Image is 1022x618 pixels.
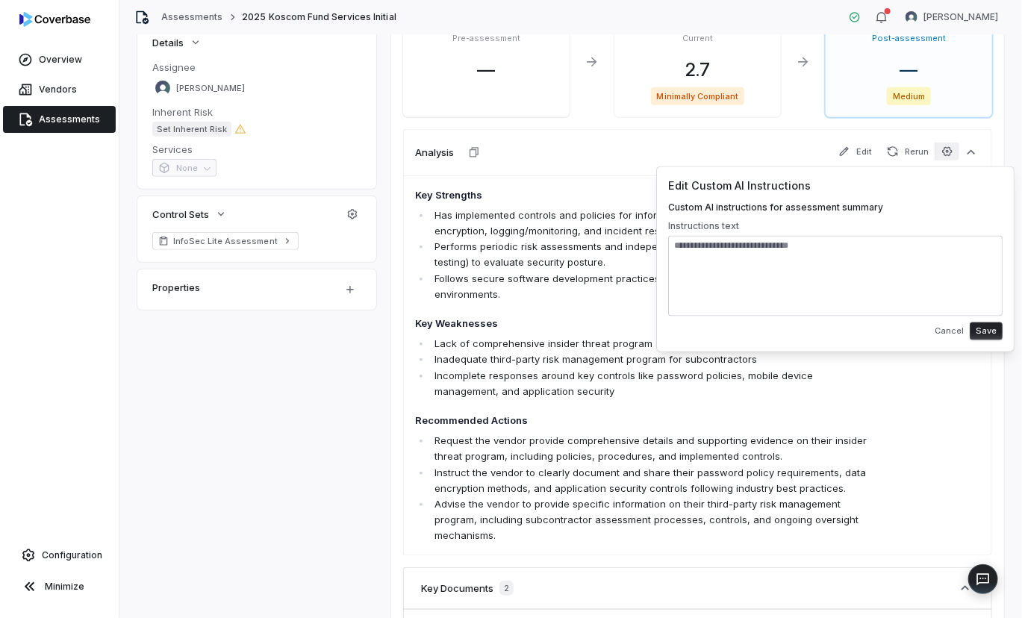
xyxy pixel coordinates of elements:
img: Alexander Sorokin avatar [906,11,917,23]
dt: Assignee [152,60,361,74]
a: InfoSec Lite Assessment [152,232,299,250]
span: 2 [499,581,514,596]
span: [PERSON_NAME] [176,83,245,94]
span: InfoSec Lite Assessment [173,235,278,247]
a: Vendors [3,76,116,103]
span: Minimally Compliant [651,87,745,105]
button: Minimize [6,572,113,602]
button: Alexander Sorokin avatar[PERSON_NAME] [897,6,1007,28]
p: Pre-assessment [452,33,520,44]
span: — [466,59,508,81]
span: Edit Custom AI Instructions [668,180,811,193]
li: Follows secure software development practices like code reviews, testing, and segregating environ... [431,271,867,302]
a: Configuration [6,542,113,569]
p: Instruct the vendor to clearly document and share their password policy requirements, data encryp... [434,465,867,496]
span: [PERSON_NAME] [923,11,998,23]
span: Medium [887,87,931,105]
p: Post-assessment [872,33,946,44]
li: Inadequate third-party risk management program for subcontractors [431,352,867,367]
span: Configuration [42,549,102,561]
span: Details [152,36,184,49]
button: Control Sets [148,201,231,228]
button: Save [970,322,1003,340]
a: Assessments [3,106,116,133]
h4: Key Weaknesses [415,316,867,331]
a: Overview [3,46,116,73]
span: Vendors [39,84,77,96]
button: Edit [832,143,878,160]
li: Has implemented controls and policies for information security, including access controls, encryp... [431,207,867,239]
button: Rerun [881,143,935,160]
span: Control Sets [152,207,209,221]
span: 2025 Koscom Fund Services Initial [242,11,396,23]
h4: Key Strengths [415,188,867,203]
h3: Analysis [415,146,454,159]
p: Request the vendor provide comprehensive details and supporting evidence on their insider threat ... [434,433,867,464]
h4: Recommended Actions [415,413,867,428]
h3: Key Documents [421,581,493,595]
img: Alexander Sorokin avatar [155,81,170,96]
span: Instructions text [668,221,1003,233]
button: Cancel [930,318,968,345]
span: Minimize [45,581,84,593]
li: Lack of comprehensive insider threat program and related controls [431,336,867,352]
a: Assessments [161,11,222,23]
p: Advise the vendor to provide specific information on their third-party risk management program, i... [434,496,867,543]
span: Overview [39,54,82,66]
span: — [888,59,930,81]
span: 2.7 [673,59,722,81]
img: logo-D7KZi-bG.svg [19,12,90,27]
li: Incomplete responses around key controls like password policies, mobile device management, and ap... [431,368,867,399]
li: Performs periodic risk assessments and independent audits (e.g. SOC 1 Type 2, penetration testing... [431,239,867,270]
button: Details [148,29,206,56]
span: Custom AI instructions for assessment summary [668,202,883,213]
span: Assessments [39,113,100,125]
span: Set Inherent Risk [152,122,231,137]
dt: Inherent Risk [152,105,361,119]
dt: Services [152,143,361,156]
p: Current [682,33,713,44]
